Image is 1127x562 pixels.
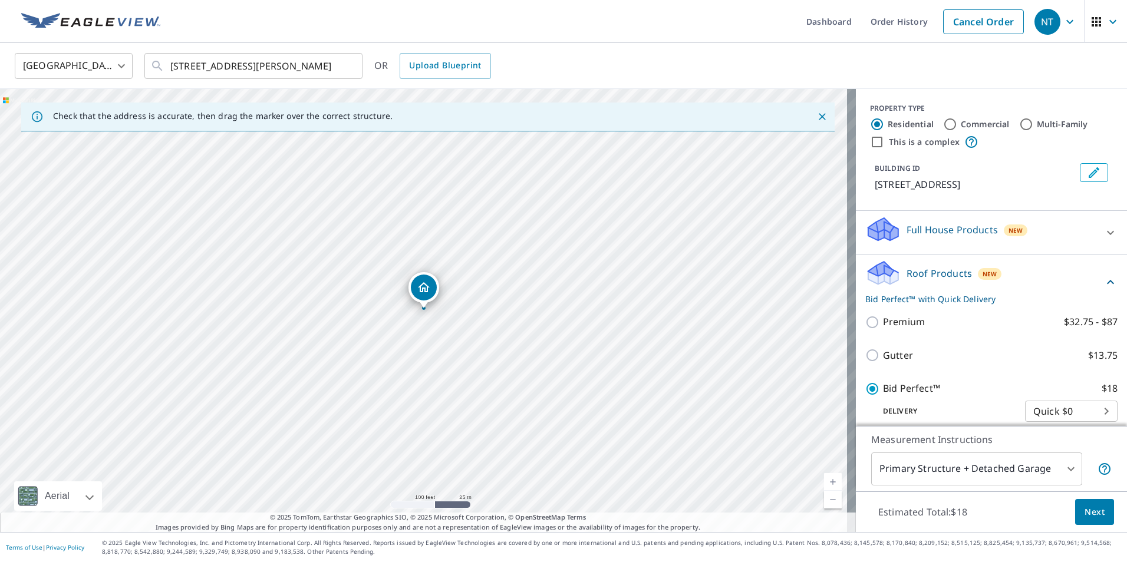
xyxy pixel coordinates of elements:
div: Quick $0 [1025,395,1118,428]
label: Residential [888,118,934,130]
p: [STREET_ADDRESS] [875,177,1075,191]
div: OR [374,53,491,79]
p: Gutter [883,348,913,363]
a: Cancel Order [943,9,1024,34]
span: New [1009,226,1023,235]
p: Estimated Total: $18 [869,499,977,525]
div: Dropped pin, building 1, Residential property, 49970 Thunderbird Dr Staples, MN 56479 [408,272,439,309]
p: Roof Products [907,266,972,280]
label: This is a complex [889,136,960,148]
p: $32.75 - $87 [1064,315,1118,329]
a: Current Level 18, Zoom In [824,473,842,491]
span: © 2025 TomTom, Earthstar Geographics SIO, © 2025 Microsoft Corporation, © [270,513,586,523]
p: Bid Perfect™ with Quick Delivery [865,293,1103,305]
label: Commercial [961,118,1010,130]
p: $13.75 [1088,348,1118,363]
div: [GEOGRAPHIC_DATA] [15,49,133,82]
div: Primary Structure + Detached Garage [871,452,1082,485]
a: Privacy Policy [46,543,84,551]
div: Full House ProductsNew [865,216,1118,249]
button: Close [815,109,830,124]
p: | [6,544,84,551]
p: Bid Perfect™ [883,381,940,396]
input: Search by address or latitude-longitude [170,49,338,82]
p: BUILDING ID [875,163,920,173]
p: Delivery [865,406,1025,416]
p: Full House Products [907,223,998,237]
span: Your report will include the primary structure and a detached garage if one exists. [1098,462,1112,476]
div: Aerial [14,481,102,511]
img: EV Logo [21,13,160,31]
p: Measurement Instructions [871,432,1112,447]
div: Aerial [41,481,73,511]
div: Roof ProductsNewBid Perfect™ with Quick Delivery [865,259,1118,305]
span: Next [1085,505,1105,520]
label: Multi-Family [1037,118,1088,130]
button: Next [1075,499,1114,525]
a: Terms of Use [6,543,42,551]
a: OpenStreetMap [515,513,565,521]
a: Current Level 18, Zoom Out [824,491,842,508]
span: Upload Blueprint [409,58,481,73]
p: $18 [1102,381,1118,396]
a: Terms [567,513,586,521]
a: Upload Blueprint [400,53,490,79]
div: PROPERTY TYPE [870,103,1113,114]
button: Edit building 1 [1080,163,1108,182]
p: Premium [883,315,925,329]
p: Check that the address is accurate, then drag the marker over the correct structure. [53,111,393,121]
div: NT [1034,9,1060,35]
span: New [983,269,997,279]
p: © 2025 Eagle View Technologies, Inc. and Pictometry International Corp. All Rights Reserved. Repo... [102,538,1121,556]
